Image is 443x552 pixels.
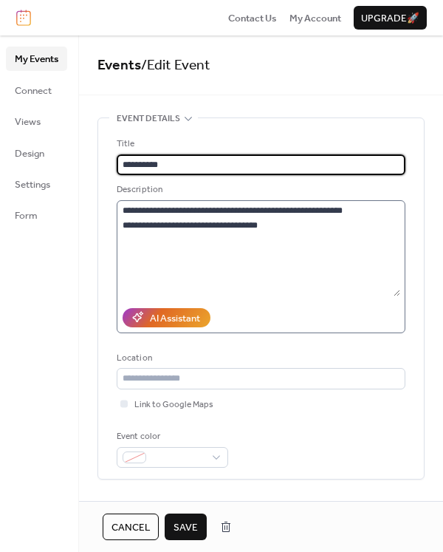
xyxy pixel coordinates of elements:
[354,6,427,30] button: Upgrade🚀
[15,84,52,98] span: Connect
[165,514,207,540] button: Save
[15,177,50,192] span: Settings
[15,146,44,161] span: Design
[6,172,67,196] a: Settings
[6,203,67,227] a: Form
[289,10,341,25] a: My Account
[6,109,67,133] a: Views
[117,497,179,512] span: Date and time
[16,10,31,26] img: logo
[6,78,67,102] a: Connect
[123,308,210,327] button: AI Assistant
[134,398,213,412] span: Link to Google Maps
[6,141,67,165] a: Design
[361,11,419,26] span: Upgrade 🚀
[174,520,198,535] span: Save
[228,10,277,25] a: Contact Us
[228,11,277,26] span: Contact Us
[15,208,38,223] span: Form
[6,47,67,70] a: My Events
[103,514,159,540] button: Cancel
[289,11,341,26] span: My Account
[111,520,150,535] span: Cancel
[141,52,210,79] span: / Edit Event
[117,183,402,197] div: Description
[15,52,58,67] span: My Events
[117,351,402,366] div: Location
[117,137,402,151] div: Title
[97,52,141,79] a: Events
[150,311,200,326] div: AI Assistant
[117,112,180,126] span: Event details
[15,115,41,129] span: Views
[117,429,225,444] div: Event color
